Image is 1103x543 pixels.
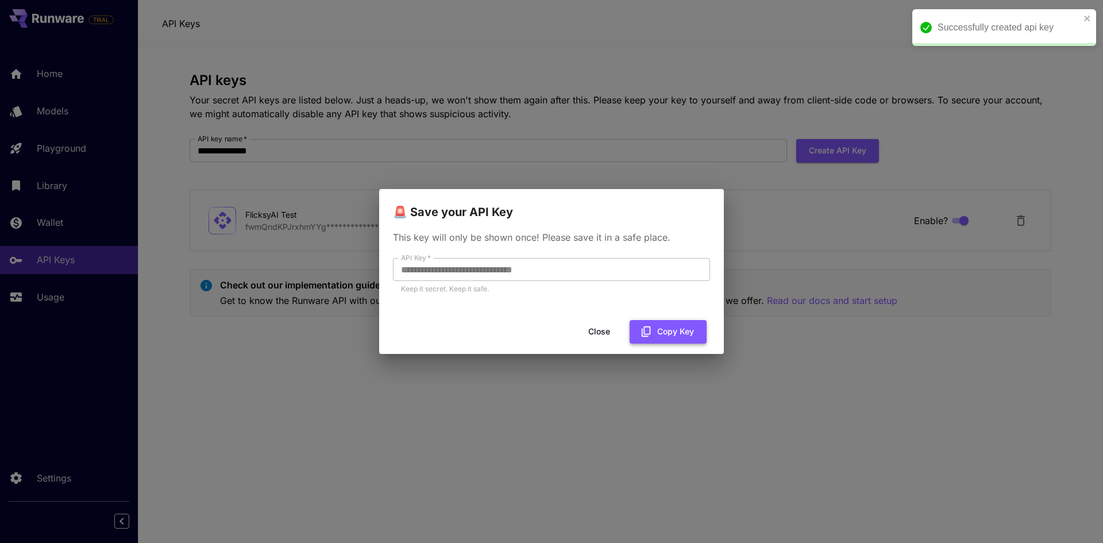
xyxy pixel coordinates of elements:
label: API Key [401,253,431,263]
button: close [1083,14,1092,23]
div: Successfully created api key [938,21,1080,34]
button: Copy Key [630,320,707,344]
h2: 🚨 Save your API Key [379,189,724,221]
button: Close [573,320,625,344]
p: This key will only be shown once! Please save it in a safe place. [393,230,710,244]
p: Keep it secret. Keep it safe. [401,283,702,295]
